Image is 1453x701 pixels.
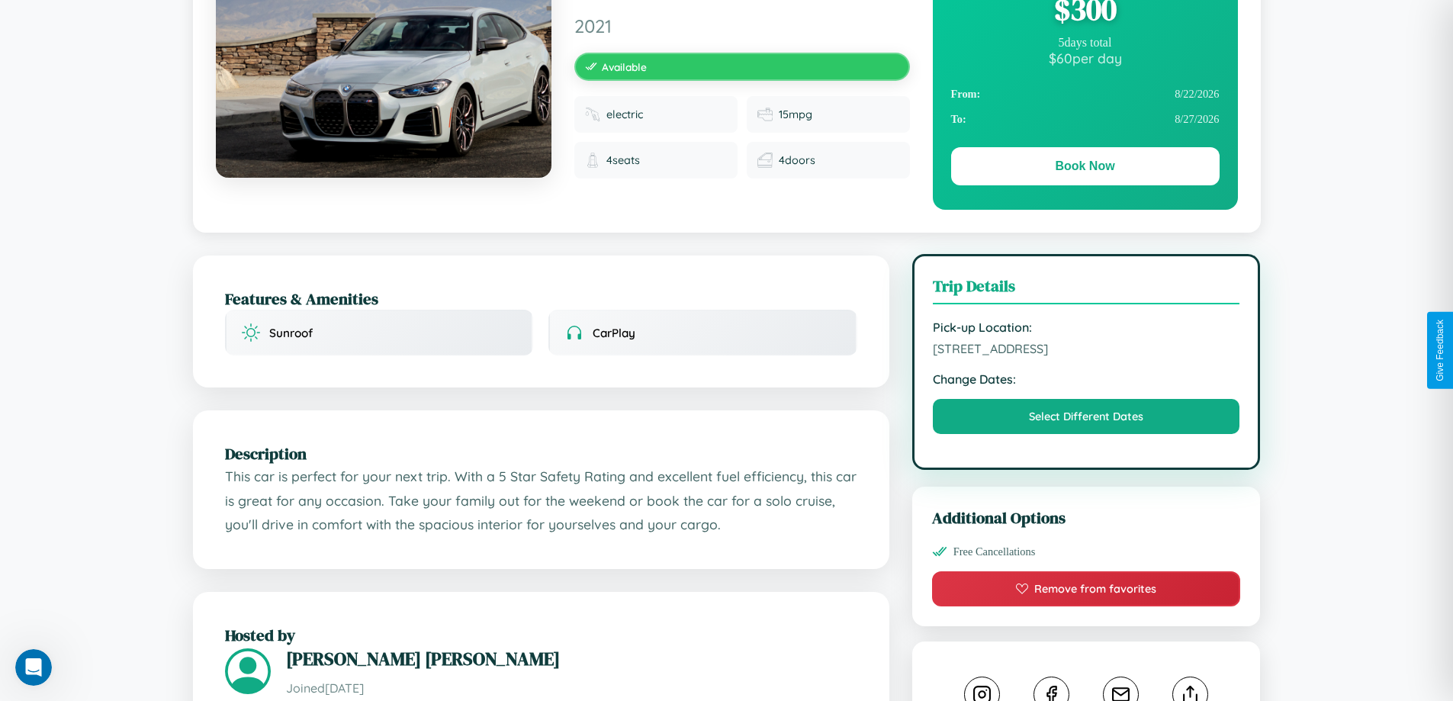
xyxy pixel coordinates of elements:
strong: Change Dates: [933,371,1240,387]
button: Select Different Dates [933,399,1240,434]
strong: To: [951,113,966,126]
p: This car is perfect for your next trip. With a 5 Star Safety Rating and excellent fuel efficiency... [225,465,857,537]
span: CarPlay [593,326,635,340]
p: Joined [DATE] [286,677,857,699]
span: 2021 [574,14,910,37]
span: 15 mpg [779,108,812,121]
img: Doors [757,153,773,168]
span: [STREET_ADDRESS] [933,341,1240,356]
h2: Description [225,442,857,465]
strong: Pick-up Location: [933,320,1240,335]
div: 8 / 27 / 2026 [951,107,1220,132]
h2: Hosted by [225,624,857,646]
span: 4 seats [606,153,640,167]
div: $ 60 per day [951,50,1220,66]
div: 8 / 22 / 2026 [951,82,1220,107]
strong: From: [951,88,981,101]
span: Sunroof [269,326,313,340]
h2: Features & Amenities [225,288,857,310]
span: electric [606,108,643,121]
h3: Trip Details [933,275,1240,304]
span: 4 doors [779,153,815,167]
div: 5 days total [951,36,1220,50]
button: Remove from favorites [932,571,1241,606]
img: Seats [585,153,600,168]
span: Free Cancellations [953,545,1036,558]
iframe: Intercom live chat [15,649,52,686]
button: Book Now [951,147,1220,185]
img: Fuel type [585,107,600,122]
h3: [PERSON_NAME] [PERSON_NAME] [286,646,857,671]
div: Give Feedback [1435,320,1445,381]
h3: Additional Options [932,506,1241,529]
span: Available [602,60,647,73]
img: Fuel efficiency [757,107,773,122]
